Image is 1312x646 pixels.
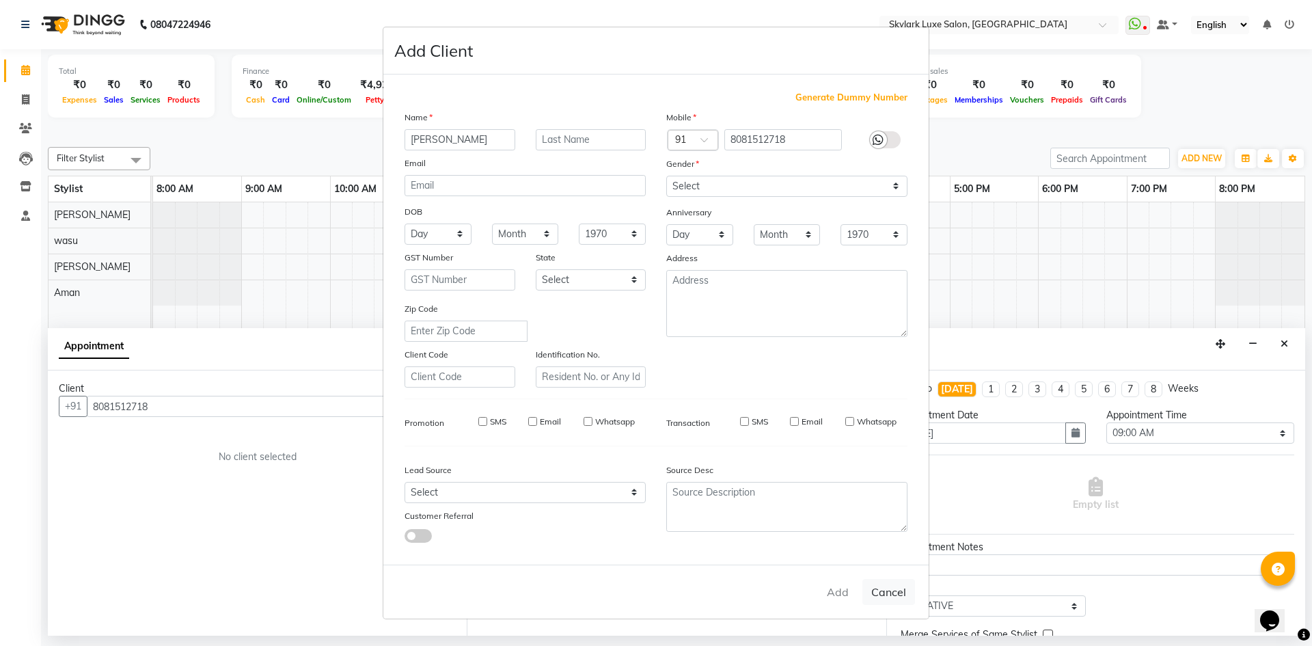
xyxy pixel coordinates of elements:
label: Address [666,252,698,265]
label: DOB [405,206,422,218]
label: Whatsapp [857,416,897,428]
label: Email [540,416,561,428]
label: SMS [490,416,506,428]
label: Transaction [666,417,710,429]
label: Source Desc [666,464,713,476]
input: Client Code [405,366,515,388]
label: State [536,252,556,264]
label: Mobile [666,111,696,124]
input: Email [405,175,646,196]
label: Anniversary [666,206,711,219]
label: GST Number [405,252,453,264]
label: Lead Source [405,464,452,476]
label: Whatsapp [595,416,635,428]
label: Customer Referral [405,510,474,522]
input: First Name [405,129,515,150]
label: Client Code [405,349,448,361]
label: Identification No. [536,349,600,361]
label: Promotion [405,417,444,429]
button: Cancel [862,579,915,605]
input: Mobile [724,129,843,150]
span: Generate Dummy Number [795,91,907,105]
label: Zip Code [405,303,438,315]
label: Gender [666,158,699,170]
label: Name [405,111,433,124]
label: Email [802,416,823,428]
input: Enter Zip Code [405,321,528,342]
label: Email [405,157,426,170]
input: GST Number [405,269,515,291]
input: Resident No. or Any Id [536,366,646,388]
input: Last Name [536,129,646,150]
h4: Add Client [394,38,473,63]
label: SMS [752,416,768,428]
